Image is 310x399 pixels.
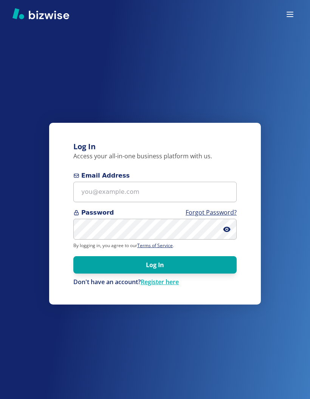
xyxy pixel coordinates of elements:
[73,141,237,152] h3: Log In
[73,278,237,286] div: Don't have an account?Register here
[73,152,237,161] p: Access your all-in-one business platform with us.
[73,182,237,203] input: you@example.com
[137,242,173,249] a: Terms of Service
[73,208,237,217] span: Password
[141,278,179,286] a: Register here
[12,8,69,19] img: Bizwise Logo
[186,208,237,217] a: Forgot Password?
[73,243,237,249] p: By logging in, you agree to our .
[73,171,237,180] span: Email Address
[73,256,237,274] button: Log In
[73,278,237,286] p: Don't have an account?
